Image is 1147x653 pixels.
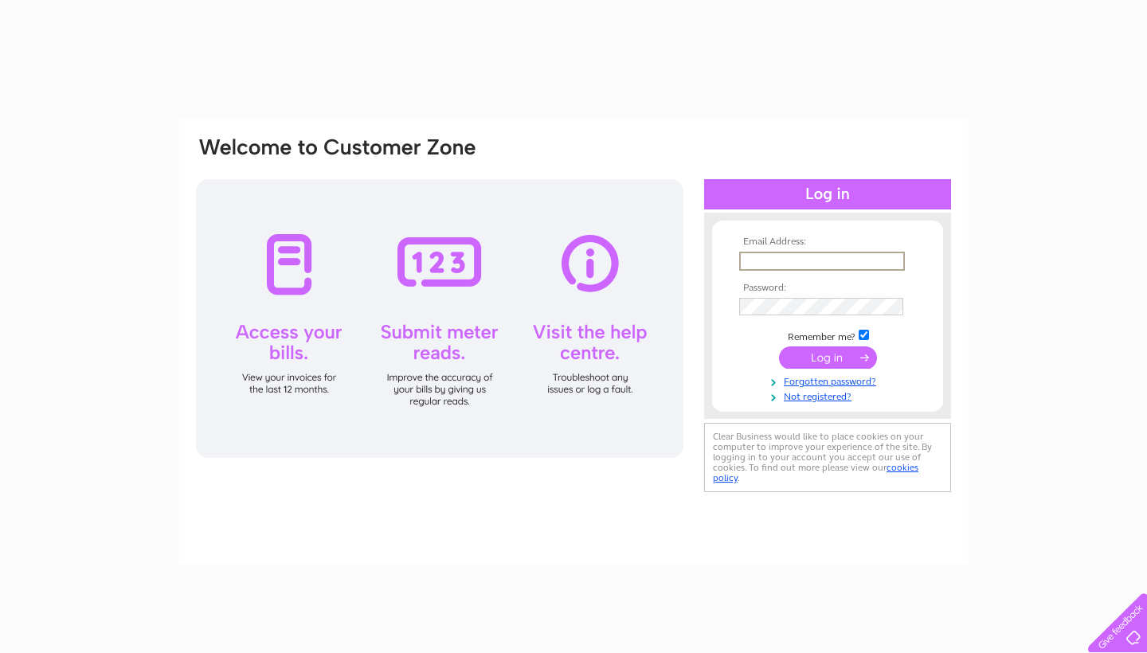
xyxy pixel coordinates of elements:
[739,388,920,403] a: Not registered?
[739,373,920,388] a: Forgotten password?
[735,237,920,248] th: Email Address:
[735,283,920,294] th: Password:
[704,423,951,492] div: Clear Business would like to place cookies on your computer to improve your experience of the sit...
[779,346,877,369] input: Submit
[713,462,918,483] a: cookies policy
[735,327,920,343] td: Remember me?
